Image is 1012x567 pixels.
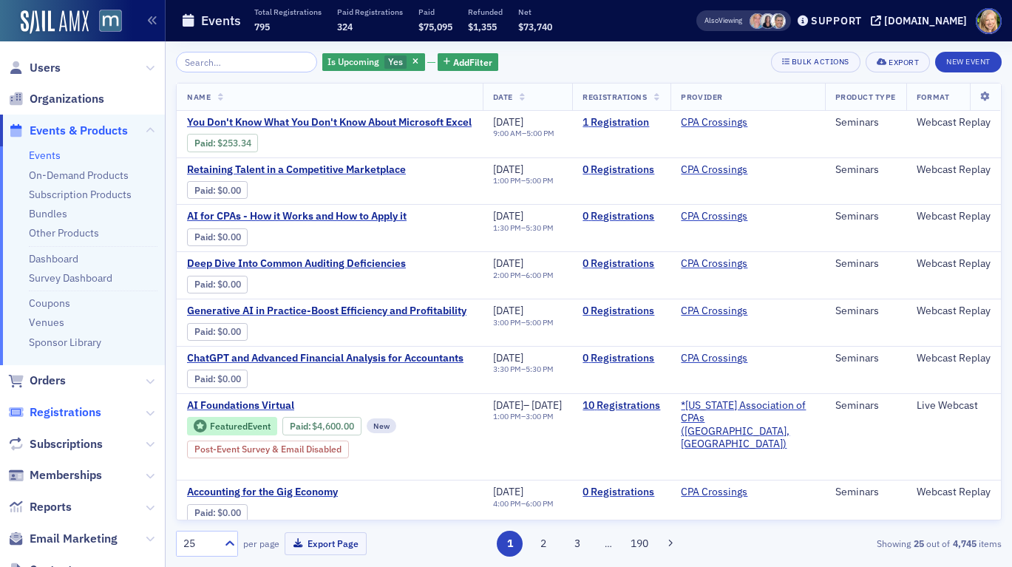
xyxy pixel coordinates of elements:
span: [DATE] [493,485,523,498]
div: Seminars [835,305,896,318]
a: Other Products [29,226,99,240]
a: Users [8,60,61,76]
a: Paid [194,137,213,149]
p: Paid [418,7,452,17]
div: Seminars [835,257,896,271]
span: $0.00 [217,185,241,196]
div: Webcast Replay [917,210,991,223]
a: 1 Registration [583,116,660,129]
span: : [290,421,313,432]
div: Seminars [835,399,896,412]
span: CPA Crossings [681,352,774,365]
a: Events & Products [8,123,128,139]
img: SailAMX [99,10,122,33]
time: 3:00 PM [493,317,521,327]
span: $4,600.00 [312,421,354,432]
a: Bundles [29,207,67,220]
a: Survey Dashboard [29,271,112,285]
a: 0 Registrations [583,352,660,365]
span: [DATE] [493,257,523,270]
time: 5:00 PM [526,128,554,138]
div: Paid: 0 - $0 [187,181,248,199]
span: $0.00 [217,231,241,242]
span: You Don't Know What You Don't Know About Microsoft Excel [187,116,472,129]
span: CPA Crossings [681,163,774,177]
span: $75,095 [418,21,452,33]
h1: Events [201,12,241,30]
span: CPA Crossings [681,210,774,223]
span: Dee Sullivan [750,13,765,29]
button: Export Page [285,532,367,555]
div: Paid: 0 - $0 [187,228,248,246]
a: View Homepage [89,10,122,35]
div: Yes [322,53,425,72]
div: Seminars [835,116,896,129]
a: Retaining Talent in a Competitive Marketplace [187,163,435,177]
span: $1,355 [468,21,497,33]
span: Name [187,92,211,102]
div: Paid: 0 - $0 [187,370,248,387]
a: Deep Dive Into Common Auditing Deficiencies [187,257,435,271]
button: 2 [531,531,557,557]
span: CPA Crossings [681,486,774,499]
span: Kelly Brown [760,13,775,29]
p: Refunded [468,7,503,17]
span: : [194,137,217,149]
time: 1:00 PM [493,175,521,186]
time: 3:00 PM [526,411,554,421]
div: – [493,399,563,412]
div: Bulk Actions [792,58,849,66]
span: Registrations [30,404,101,421]
a: Orders [8,373,66,389]
time: 1:30 PM [493,223,521,233]
time: 5:30 PM [526,223,554,233]
div: – [493,129,554,138]
div: Webcast Replay [917,486,991,499]
div: New [367,418,396,433]
div: – [493,223,554,233]
span: Product Type [835,92,896,102]
a: Email Marketing [8,531,118,547]
span: 324 [337,21,353,33]
a: 0 Registrations [583,257,660,271]
span: : [194,507,217,518]
span: $0.00 [217,373,241,384]
div: Webcast Replay [917,305,991,318]
time: 5:30 PM [526,364,554,374]
span: CPA Crossings [681,305,774,318]
span: $0.00 [217,326,241,337]
span: AI Foundations Virtual [187,399,435,412]
a: New Event [935,54,1002,67]
time: 5:00 PM [526,175,554,186]
div: 25 [183,536,216,551]
span: CPA Crossings [681,257,774,271]
button: [DOMAIN_NAME] [871,16,972,26]
span: $0.00 [217,279,241,290]
span: Accounting for the Gig Economy [187,486,435,499]
div: Support [811,14,862,27]
a: Subscription Products [29,188,132,201]
a: Paid [194,279,213,290]
a: 10 Registrations [583,399,660,412]
span: [DATE] [493,304,523,317]
span: : [194,373,217,384]
a: 0 Registrations [583,305,660,318]
a: Events [29,149,61,162]
span: ChatGPT and Advanced Financial Analysis for Accountants [187,352,463,365]
a: Generative AI in Practice-Boost Efficiency and Profitability [187,305,466,318]
button: 190 [626,531,652,557]
time: 6:00 PM [526,498,554,509]
span: … [598,537,619,550]
a: AI for CPAs - How it Works and How to Apply it [187,210,435,223]
span: : [194,279,217,290]
a: CPA Crossings [681,163,747,177]
span: *Maryland Association of CPAs (Timonium, MD) [681,399,814,451]
div: Seminars [835,486,896,499]
input: Search… [176,52,317,72]
span: Events & Products [30,123,128,139]
div: Showing out of items [737,537,1002,550]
